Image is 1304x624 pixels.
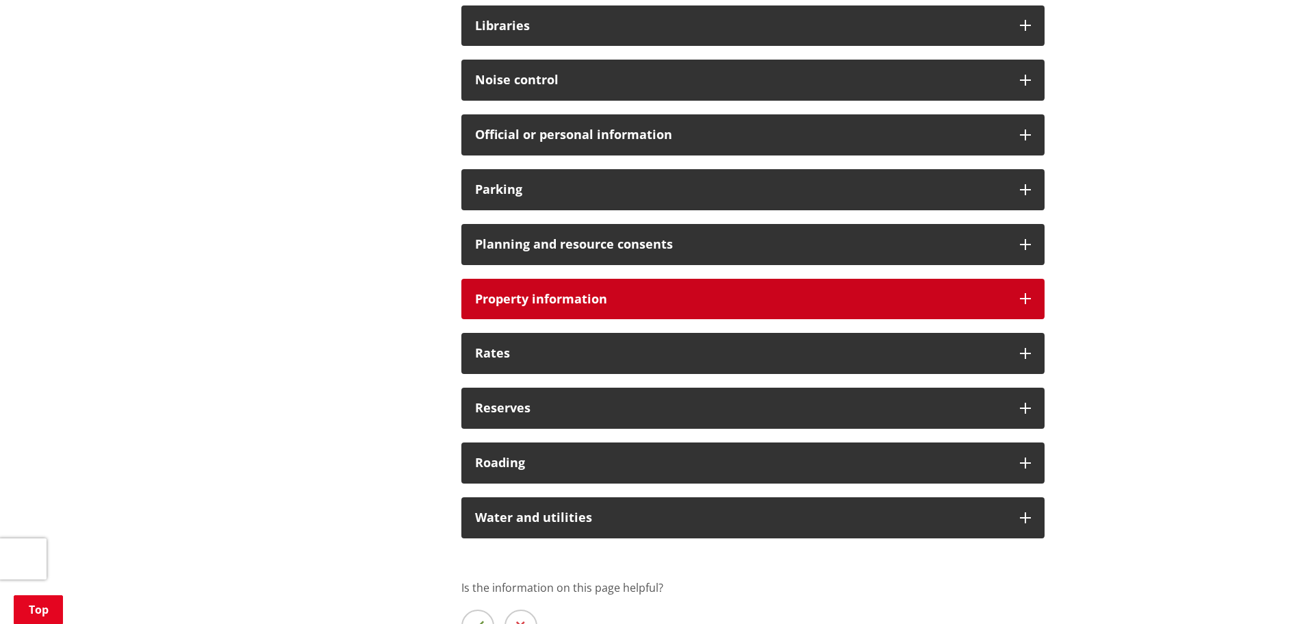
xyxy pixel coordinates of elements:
[475,292,1006,306] h3: Property information
[475,456,1006,470] h3: Roading
[461,579,1045,596] p: Is the information on this page helpful?
[475,347,1006,360] h3: Rates
[475,19,1006,33] h3: Libraries
[475,183,1006,197] h3: Parking
[1241,566,1290,616] iframe: Messenger Launcher
[475,511,1006,525] h3: Water and utilities
[475,238,1006,251] h3: Planning and resource consents
[475,73,1006,87] h3: Noise control
[14,595,63,624] a: Top
[475,128,1006,142] h3: Official or personal information
[475,401,1006,415] h3: Reserves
